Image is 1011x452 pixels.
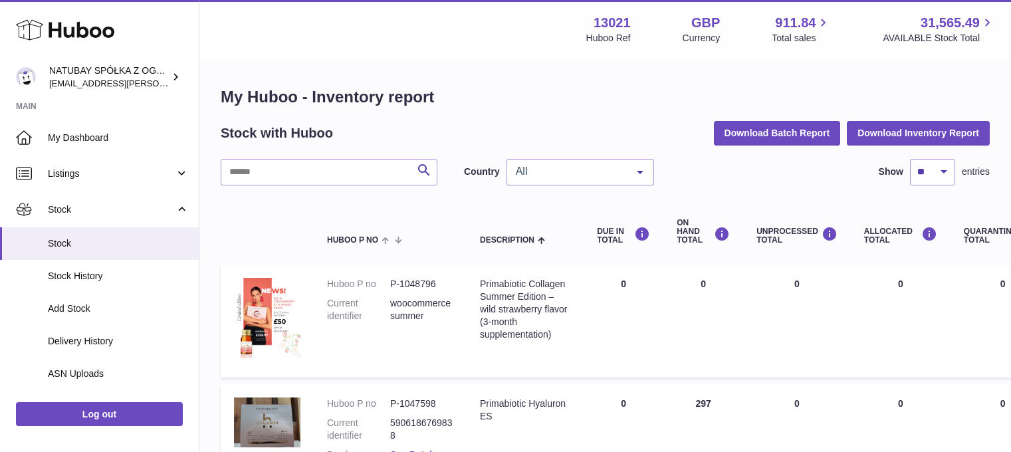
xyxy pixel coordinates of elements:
dt: Huboo P no [327,397,390,410]
span: Stock [48,237,189,250]
dd: P-1047598 [390,397,453,410]
td: 0 [584,265,663,378]
a: 31,565.49 AVAILABLE Stock Total [883,14,995,45]
div: Currency [683,32,721,45]
div: ALLOCATED Total [864,227,937,245]
div: Huboo Ref [586,32,631,45]
span: ASN Uploads [48,368,189,380]
span: 0 [1000,398,1006,409]
td: 0 [663,265,743,378]
span: Stock History [48,270,189,282]
button: Download Batch Report [714,121,841,145]
dd: P-1048796 [390,278,453,290]
dd: 5906186769838 [390,417,453,442]
div: UNPROCESSED Total [756,227,838,245]
dt: Huboo P no [327,278,390,290]
span: entries [962,166,990,178]
label: Show [879,166,903,178]
dt: Current identifier [327,417,390,442]
h2: Stock with Huboo [221,124,333,142]
strong: 13021 [594,14,631,32]
span: AVAILABLE Stock Total [883,32,995,45]
dd: woocommercesummer [390,297,453,322]
label: Country [464,166,500,178]
img: product image [234,397,300,447]
span: Delivery History [48,335,189,348]
span: 31,565.49 [921,14,980,32]
h1: My Huboo - Inventory report [221,86,990,108]
td: 0 [743,265,851,378]
span: [EMAIL_ADDRESS][PERSON_NAME][DOMAIN_NAME] [49,78,267,88]
div: DUE IN TOTAL [597,227,650,245]
td: 0 [851,265,951,378]
dt: Current identifier [327,297,390,322]
img: kacper.antkowski@natubay.pl [16,67,36,87]
button: Download Inventory Report [847,121,990,145]
div: ON HAND Total [677,219,730,245]
span: Listings [48,168,175,180]
span: Stock [48,203,175,216]
div: Primabiotic Hyaluron ES [480,397,570,423]
span: 911.84 [775,14,816,32]
img: product image [234,278,300,361]
strong: GBP [691,14,720,32]
span: 0 [1000,279,1006,289]
span: My Dashboard [48,132,189,144]
a: Log out [16,402,183,426]
div: NATUBAY SPÓŁKA Z OGRANICZONĄ ODPOWIEDZIALNOŚCIĄ [49,64,169,90]
div: Primabiotic Collagen Summer Edition – wild strawberry flavor (3-month supplementation) [480,278,570,340]
a: 911.84 Total sales [772,14,831,45]
span: Total sales [772,32,831,45]
span: All [512,165,627,178]
span: Huboo P no [327,236,378,245]
span: Description [480,236,534,245]
span: Add Stock [48,302,189,315]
